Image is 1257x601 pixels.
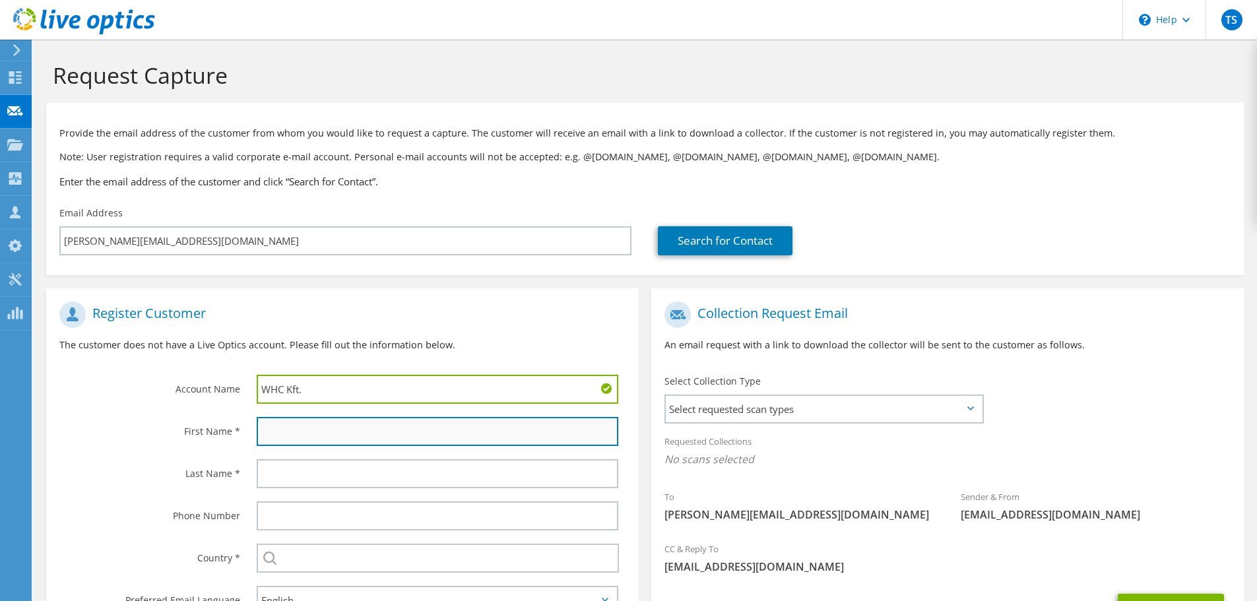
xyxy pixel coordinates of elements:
label: Last Name * [59,459,240,480]
h3: Enter the email address of the customer and click “Search for Contact”. [59,174,1231,189]
div: Sender & From [948,483,1244,528]
label: Select Collection Type [664,375,761,388]
p: An email request with a link to download the collector will be sent to the customer as follows. [664,338,1230,352]
a: Search for Contact [658,226,792,255]
h1: Collection Request Email [664,301,1223,328]
span: No scans selected [664,452,1230,466]
label: Account Name [59,375,240,396]
label: Phone Number [59,501,240,522]
span: [EMAIL_ADDRESS][DOMAIN_NAME] [664,559,1230,574]
div: CC & Reply To [651,535,1243,581]
h1: Register Customer [59,301,618,328]
div: Requested Collections [651,427,1243,476]
span: [EMAIL_ADDRESS][DOMAIN_NAME] [961,507,1231,522]
label: Country * [59,544,240,565]
p: Provide the email address of the customer from whom you would like to request a capture. The cust... [59,126,1231,141]
label: First Name * [59,417,240,438]
label: Email Address [59,206,123,220]
h1: Request Capture [53,61,1231,89]
svg: \n [1139,14,1151,26]
span: Select requested scan types [666,396,982,422]
span: [PERSON_NAME][EMAIL_ADDRESS][DOMAIN_NAME] [664,507,934,522]
p: The customer does not have a Live Optics account. Please fill out the information below. [59,338,625,352]
p: Note: User registration requires a valid corporate e-mail account. Personal e-mail accounts will ... [59,150,1231,164]
span: TS [1221,9,1242,30]
div: To [651,483,948,528]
